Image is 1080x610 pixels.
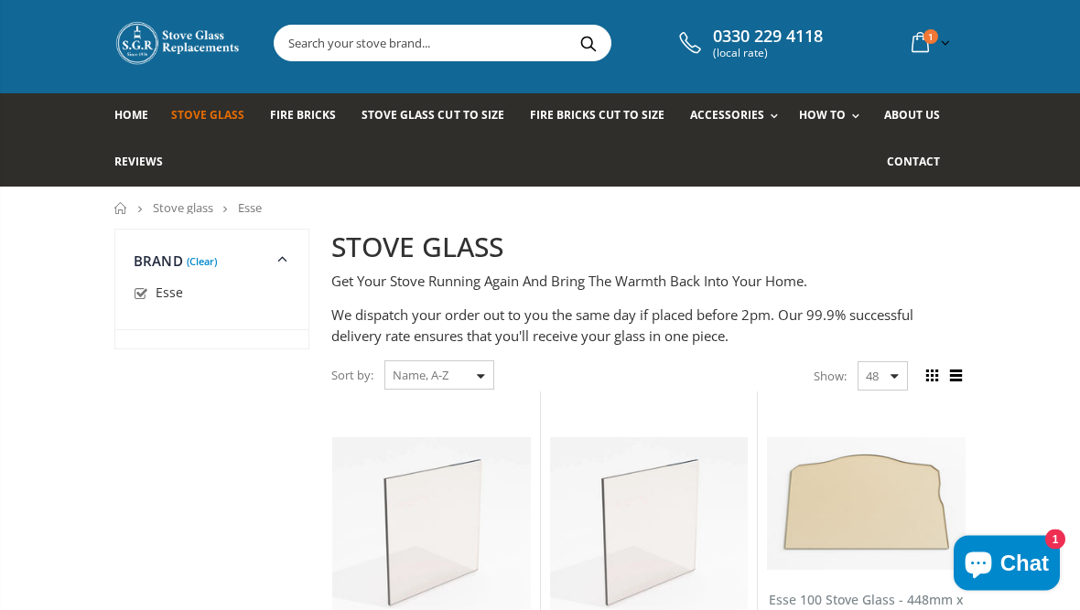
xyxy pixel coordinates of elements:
a: Fire Bricks Cut To Size [530,94,678,141]
span: Home [114,108,148,123]
a: Reviews [114,141,177,187]
a: 1 [904,26,954,61]
img: Stove Glass Replacement [114,21,243,67]
a: (Clear) [187,260,217,264]
span: Contact [887,155,940,170]
span: Esse [156,284,183,302]
span: Esse [238,200,262,217]
a: Home [114,94,162,141]
a: About us [884,94,954,141]
span: Fire Bricks [270,108,336,123]
a: Fire Bricks [270,94,350,141]
input: Search your stove brand... [275,27,779,61]
a: How To [799,94,869,141]
inbox-online-store-chat: Shopify online store chat [948,536,1065,595]
a: Stove glass [153,200,213,217]
span: About us [884,108,940,123]
a: Accessories [690,94,787,141]
span: Sort by: [331,360,373,392]
a: Stove Glass [171,94,258,141]
img: Esse 100 stove glass [767,438,966,571]
span: How To [799,108,846,123]
a: Stove Glass Cut To Size [362,94,517,141]
span: Stove Glass [171,108,244,123]
p: We dispatch your order out to you the same day if placed before 2pm. Our 99.9% successful deliver... [331,305,966,347]
span: Accessories [690,108,764,123]
p: Get Your Stove Running Again And Bring The Warmth Back Into Your Home. [331,272,966,293]
span: Grid view [922,367,942,387]
span: Show: [814,362,847,391]
span: Reviews [114,155,163,170]
button: Search [567,27,609,61]
a: Home [114,203,128,215]
span: List view [945,367,966,387]
a: Contact [887,141,954,187]
span: Stove Glass Cut To Size [362,108,503,123]
span: Brand [134,252,183,271]
span: Fire Bricks Cut To Size [530,108,664,123]
h2: STOVE GLASS [331,230,966,267]
span: 1 [923,30,938,45]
